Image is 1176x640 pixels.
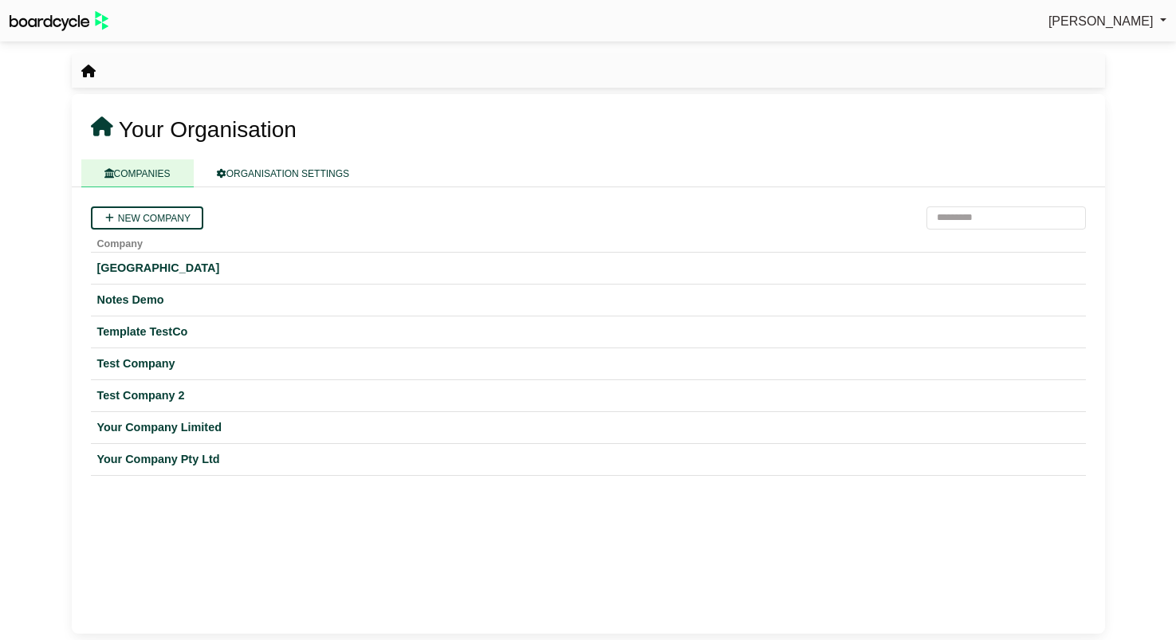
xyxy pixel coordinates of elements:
[97,259,1080,277] a: [GEOGRAPHIC_DATA]
[81,159,194,187] a: COMPANIES
[1048,14,1154,28] span: [PERSON_NAME]
[1048,11,1166,32] a: [PERSON_NAME]
[10,11,108,31] img: BoardcycleBlackGreen-aaafeed430059cb809a45853b8cf6d952af9d84e6e89e1f1685b34bfd5cb7d64.svg
[97,323,1080,341] a: Template TestCo
[97,418,1080,437] a: Your Company Limited
[97,291,1080,309] a: Notes Demo
[91,230,1086,253] th: Company
[119,117,297,142] span: Your Organisation
[91,206,203,230] a: New company
[97,387,1080,405] a: Test Company 2
[81,61,96,82] nav: breadcrumb
[97,450,1080,469] a: Your Company Pty Ltd
[194,159,372,187] a: ORGANISATION SETTINGS
[97,355,1080,373] a: Test Company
